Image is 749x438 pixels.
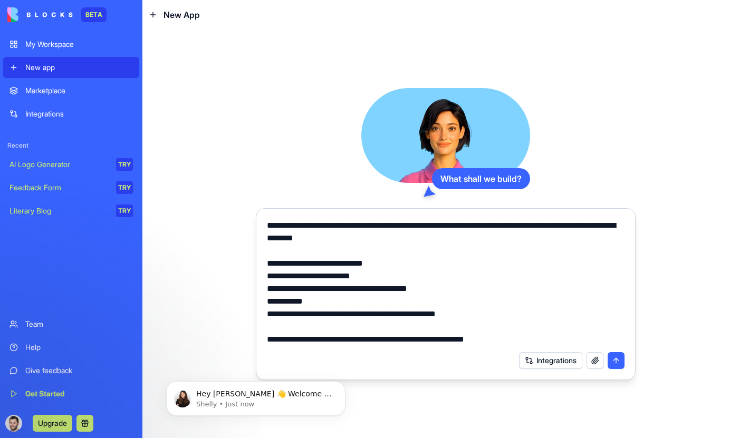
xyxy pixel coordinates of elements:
div: TRY [116,205,133,217]
a: New app [3,57,139,78]
span: Recent [3,141,139,150]
div: What shall we build? [432,168,530,189]
a: Integrations [3,103,139,124]
div: Team [25,319,133,329]
img: logo [7,7,73,22]
a: Upgrade [33,417,72,428]
div: Give feedback [25,365,133,376]
div: My Workspace [25,39,133,50]
button: Upgrade [33,415,72,432]
img: ACg8ocJSFwDF1CgX4zAwGtwAJ4q-zI6rQ4Zh9tXk8eAkzc9y643VjzYB9A=s96-c [5,415,22,432]
div: Help [25,342,133,353]
div: Get Started [25,388,133,399]
div: TRY [116,158,133,171]
a: Get Started [3,383,139,404]
div: BETA [81,7,107,22]
a: BETA [7,7,107,22]
div: Integrations [25,109,133,119]
a: My Workspace [3,34,139,55]
a: Marketplace [3,80,139,101]
div: Feedback Form [9,182,109,193]
a: Help [3,337,139,358]
button: Integrations [519,352,582,369]
a: Feedback FormTRY [3,177,139,198]
span: New App [164,8,200,21]
a: AI Logo GeneratorTRY [3,154,139,175]
a: Literary BlogTRY [3,200,139,221]
div: Marketplace [25,85,133,96]
a: Give feedback [3,360,139,381]
iframe: Intercom notifications message [150,359,361,433]
a: Team [3,314,139,335]
div: AI Logo Generator [9,159,109,170]
div: New app [25,62,133,73]
div: TRY [116,181,133,194]
div: Literary Blog [9,206,109,216]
